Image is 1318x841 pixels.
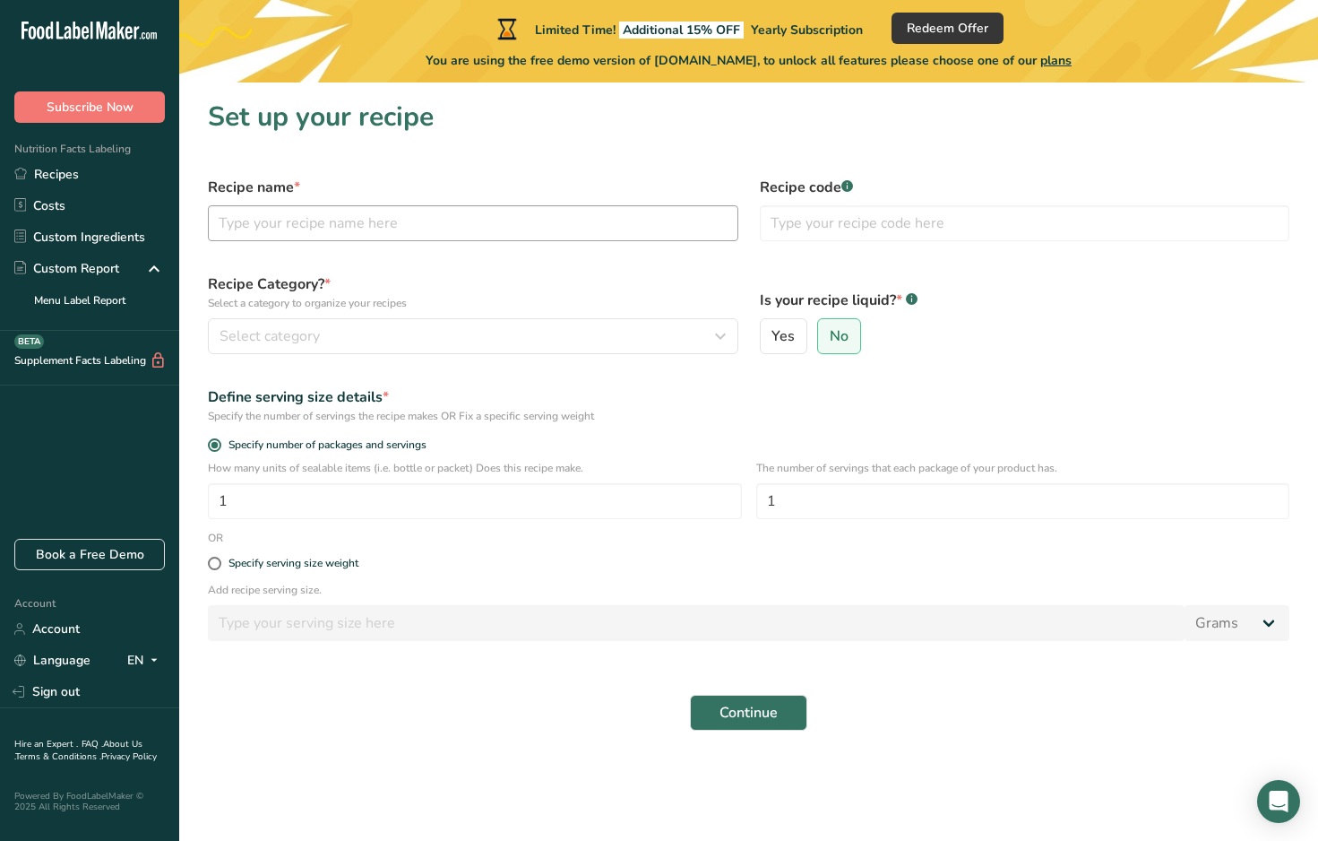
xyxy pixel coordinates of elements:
span: Specify number of packages and servings [221,438,426,452]
span: Yearly Subscription [751,22,863,39]
span: Select category [220,325,320,347]
p: The number of servings that each package of your product has. [756,460,1290,476]
div: Specify the number of servings the recipe makes OR Fix a specific serving weight [208,408,1289,424]
button: Select category [208,318,738,354]
p: Add recipe serving size. [208,582,1289,598]
span: plans [1040,52,1072,69]
a: FAQ . [82,738,103,750]
div: Powered By FoodLabelMaker © 2025 All Rights Reserved [14,791,165,812]
input: Type your recipe name here [208,205,738,241]
div: EN [127,650,165,672]
a: Language [14,645,90,676]
a: Book a Free Demo [14,539,165,570]
div: Open Intercom Messenger [1257,780,1300,823]
div: BETA [14,334,44,349]
span: You are using the free demo version of [DOMAIN_NAME], to unlock all features please choose one of... [426,51,1072,70]
a: About Us . [14,738,142,763]
span: No [830,327,849,345]
label: Recipe Category? [208,273,738,311]
div: Define serving size details [208,386,1289,408]
div: OR [197,530,234,546]
button: Redeem Offer [892,13,1004,44]
span: Redeem Offer [907,19,988,38]
span: Additional 15% OFF [619,22,744,39]
p: Select a category to organize your recipes [208,295,738,311]
label: Recipe code [760,177,1290,198]
p: How many units of sealable items (i.e. bottle or packet) Does this recipe make. [208,460,742,476]
span: Continue [719,702,778,724]
input: Type your serving size here [208,605,1184,641]
label: Recipe name [208,177,738,198]
label: Is your recipe liquid? [760,290,1290,311]
span: Subscribe Now [47,98,134,117]
input: Type your recipe code here [760,205,1290,241]
button: Subscribe Now [14,91,165,123]
h1: Set up your recipe [208,97,1289,137]
a: Terms & Conditions . [15,750,101,763]
span: Yes [771,327,795,345]
button: Continue [690,695,807,731]
a: Privacy Policy [101,750,157,763]
div: Custom Report [14,259,119,278]
div: Limited Time! [494,18,863,39]
a: Hire an Expert . [14,738,78,750]
div: Specify serving size weight [228,557,358,570]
